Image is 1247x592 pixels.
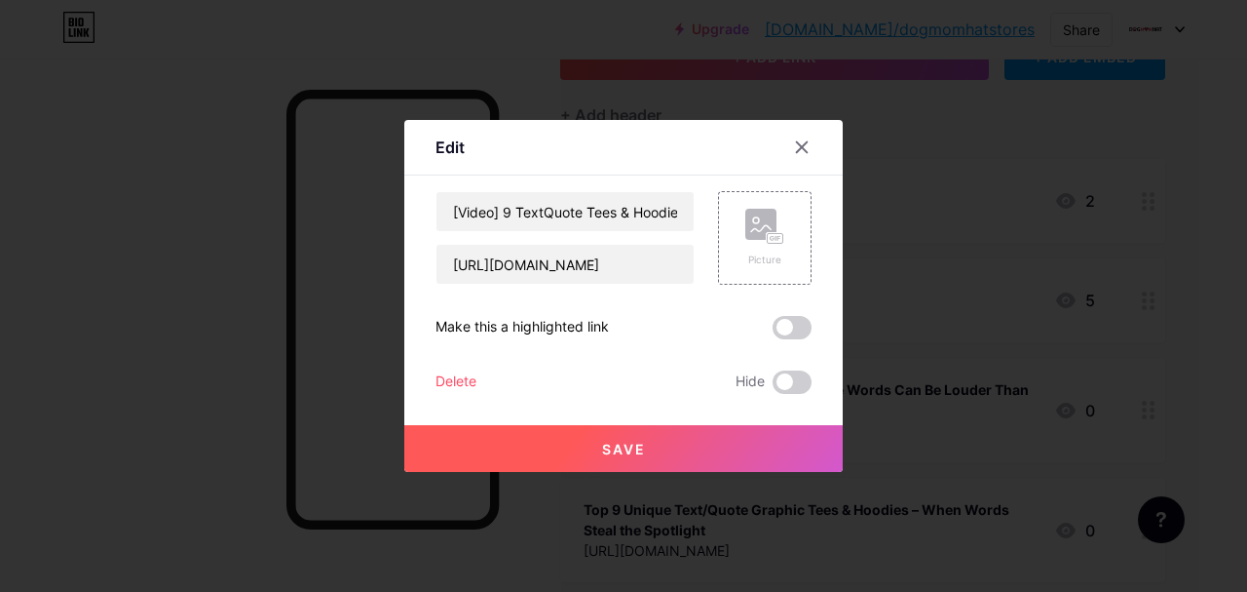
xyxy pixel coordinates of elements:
[435,316,609,339] div: Make this a highlighted link
[602,441,646,457] span: Save
[436,245,694,284] input: URL
[435,371,476,394] div: Delete
[736,371,765,394] span: Hide
[435,136,465,159] div: Edit
[745,253,784,267] div: Picture
[404,425,843,472] button: Save
[436,192,694,231] input: Title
